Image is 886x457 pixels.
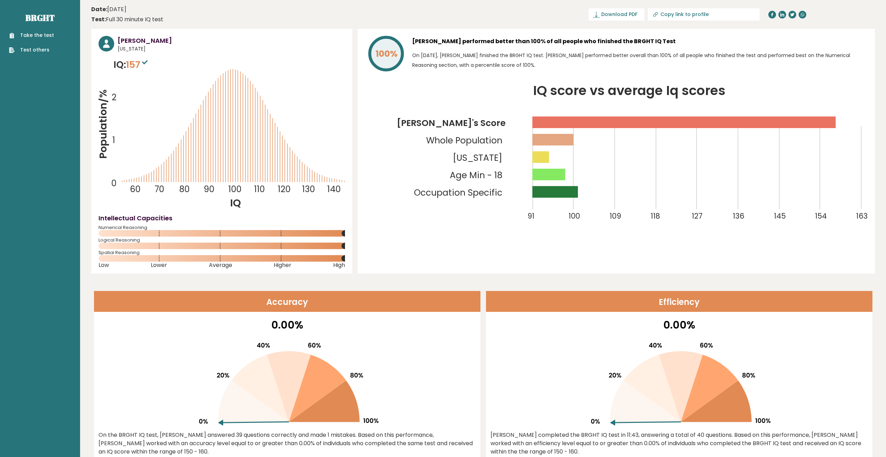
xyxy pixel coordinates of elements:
[99,213,345,223] h4: Intellectual Capacities
[327,184,341,195] tspan: 140
[491,317,868,333] p: 0.00%
[99,251,345,254] span: Spatial Reasoning
[527,211,534,221] tspan: 91
[204,184,214,195] tspan: 90
[815,211,827,221] tspan: 154
[9,46,54,54] a: Test others
[99,431,476,456] div: On the BRGHT IQ test, [PERSON_NAME] answered 39 questions correctly and made 1 mistakes. Based on...
[99,317,476,333] p: 0.00%
[733,211,744,221] tspan: 136
[274,264,291,267] span: Higher
[302,184,315,195] tspan: 130
[96,89,110,159] tspan: Population/%
[126,58,149,71] span: 157
[412,50,868,70] p: On [DATE], [PERSON_NAME] finished the BRGHT IQ test. [PERSON_NAME] performed better overall than ...
[376,48,398,60] tspan: 100%
[25,12,55,23] a: Brght
[230,196,241,210] tspan: IQ
[610,211,621,221] tspan: 109
[450,169,503,181] tspan: Age Min - 18
[569,211,580,221] tspan: 100
[856,211,868,221] tspan: 163
[486,291,872,312] header: Efficiency
[112,134,115,146] tspan: 1
[333,264,345,267] span: High
[651,211,660,221] tspan: 118
[91,15,106,23] b: Test:
[99,239,345,242] span: Logical Reasoning
[179,184,190,195] tspan: 80
[228,184,242,195] tspan: 100
[99,226,345,229] span: Numerical Reasoning
[414,187,503,199] tspan: Occupation Specific
[91,5,126,14] time: [DATE]
[99,264,109,267] span: Low
[118,36,345,45] h3: [PERSON_NAME]
[112,178,117,189] tspan: 0
[209,264,232,267] span: Average
[589,8,644,21] a: Download PDF
[91,5,107,13] b: Date:
[112,92,117,103] tspan: 2
[130,184,141,195] tspan: 60
[254,184,265,195] tspan: 110
[9,32,54,39] a: Take the test
[91,15,163,24] div: Full 30 minute IQ test
[601,11,637,18] span: Download PDF
[533,81,726,100] tspan: IQ score vs average Iq scores
[412,36,868,47] h3: [PERSON_NAME] performed better than 100% of all people who finished the BRGHT IQ Test
[94,291,480,312] header: Accuracy
[113,58,149,72] p: IQ:
[155,184,164,195] tspan: 70
[453,152,503,164] tspan: [US_STATE]
[774,211,786,221] tspan: 145
[397,117,506,129] tspan: [PERSON_NAME]'s Score
[692,211,703,221] tspan: 127
[426,134,503,147] tspan: Whole Population
[491,431,868,456] div: [PERSON_NAME] completed the BRGHT IQ test in 11:43, answering a total of 40 questions. Based on t...
[118,45,345,53] span: [US_STATE]
[151,264,167,267] span: Lower
[278,184,291,195] tspan: 120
